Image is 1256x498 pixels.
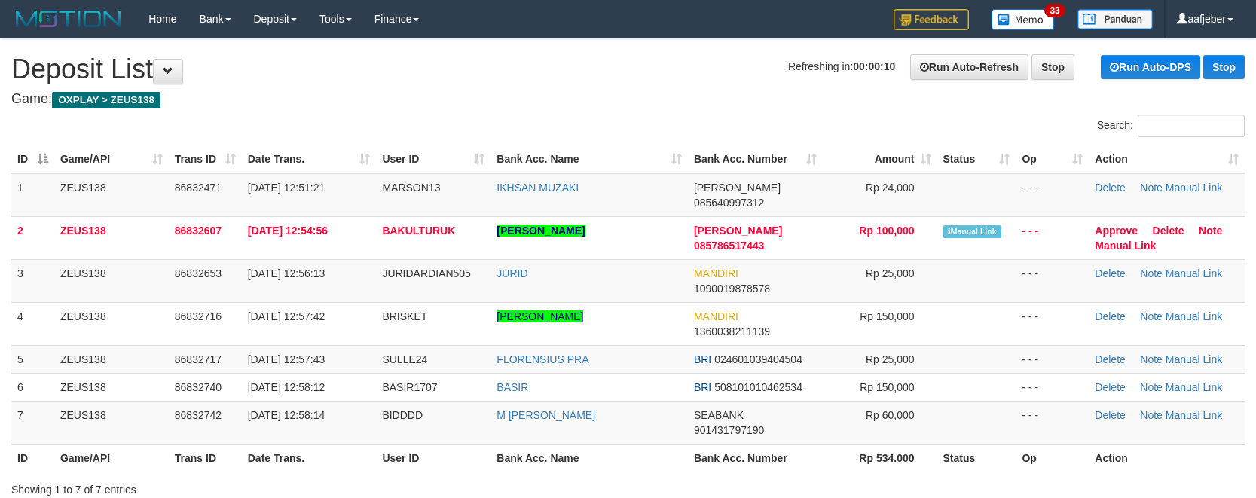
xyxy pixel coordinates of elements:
a: Delete [1095,267,1125,280]
span: 86832716 [175,310,222,322]
span: Rp 25,000 [866,353,915,365]
div: Showing 1 to 7 of 7 entries [11,476,512,497]
a: FLORENSIUS PRA [497,353,588,365]
td: 1 [11,173,54,217]
th: Trans ID: activate to sort column ascending [169,145,242,173]
th: Bank Acc. Name [490,444,688,472]
a: IKHSAN MUZAKI [497,182,579,194]
td: - - - [1016,173,1089,217]
span: JURIDARDIAN505 [382,267,470,280]
th: Action: activate to sort column ascending [1089,145,1245,173]
span: Copy 085640997312 to clipboard [694,197,764,209]
td: ZEUS138 [54,216,169,259]
th: Status [937,444,1016,472]
span: [DATE] 12:56:13 [248,267,325,280]
span: Rp 150,000 [860,381,914,393]
a: Delete [1095,353,1125,365]
th: ID: activate to sort column descending [11,145,54,173]
span: 86832740 [175,381,222,393]
span: OXPLAY > ZEUS138 [52,92,160,108]
td: ZEUS138 [54,259,169,302]
span: MARSON13 [382,182,440,194]
span: Rp 100,000 [859,225,914,237]
span: Copy 024601039404504 to clipboard [714,353,802,365]
a: [PERSON_NAME] [497,310,583,322]
strong: 00:00:10 [853,60,895,72]
td: - - - [1016,345,1089,373]
span: BASIR1707 [382,381,437,393]
span: SEABANK [694,409,744,421]
span: [DATE] 12:57:42 [248,310,325,322]
th: Date Trans.: activate to sort column ascending [242,145,377,173]
span: BAKULTURUK [382,225,455,237]
th: Amount: activate to sort column ascending [823,145,937,173]
span: BIDDDD [382,409,423,421]
span: Copy 085786517443 to clipboard [694,240,764,252]
a: Note [1140,267,1163,280]
span: Rp 24,000 [866,182,915,194]
td: 5 [11,345,54,373]
th: Bank Acc. Number [688,444,823,472]
td: ZEUS138 [54,401,169,444]
a: Note [1140,409,1163,421]
span: Refreshing in: [788,60,895,72]
th: Game/API [54,444,169,472]
span: [DATE] 12:54:56 [248,225,328,237]
th: Op: activate to sort column ascending [1016,145,1089,173]
th: Rp 534.000 [823,444,937,472]
th: Trans ID [169,444,242,472]
th: Game/API: activate to sort column ascending [54,145,169,173]
td: - - - [1016,302,1089,345]
span: 86832653 [175,267,222,280]
a: Delete [1095,310,1125,322]
th: Op [1016,444,1089,472]
span: Rp 60,000 [866,409,915,421]
span: Copy 1090019878578 to clipboard [694,283,770,295]
a: Stop [1203,55,1245,79]
img: Feedback.jpg [894,9,969,30]
span: [PERSON_NAME] [694,225,782,237]
span: BRI [694,353,711,365]
a: Manual Link [1166,182,1223,194]
a: Delete [1095,182,1125,194]
a: BASIR [497,381,528,393]
span: [DATE] 12:58:14 [248,409,325,421]
img: Button%20Memo.svg [992,9,1055,30]
a: Manual Link [1166,353,1223,365]
a: Stop [1031,54,1074,80]
td: - - - [1016,216,1089,259]
span: Copy 901431797190 to clipboard [694,424,764,436]
span: [PERSON_NAME] [694,182,781,194]
input: Search: [1138,115,1245,137]
span: Copy 1360038211139 to clipboard [694,325,770,338]
span: SULLE24 [382,353,427,365]
a: Run Auto-Refresh [910,54,1028,80]
td: ZEUS138 [54,173,169,217]
a: Manual Link [1095,240,1156,252]
span: Rp 25,000 [866,267,915,280]
h1: Deposit List [11,54,1245,84]
a: Run Auto-DPS [1101,55,1200,79]
span: [DATE] 12:57:43 [248,353,325,365]
td: ZEUS138 [54,373,169,401]
span: [DATE] 12:58:12 [248,381,325,393]
td: 3 [11,259,54,302]
a: Manual Link [1166,381,1223,393]
td: 2 [11,216,54,259]
th: Date Trans. [242,444,377,472]
td: 4 [11,302,54,345]
span: [DATE] 12:51:21 [248,182,325,194]
span: 86832607 [175,225,222,237]
span: 86832471 [175,182,222,194]
a: Note [1140,381,1163,393]
span: Rp 150,000 [860,310,914,322]
td: - - - [1016,401,1089,444]
th: Status: activate to sort column ascending [937,145,1016,173]
a: Delete [1153,225,1184,237]
span: Manually Linked [943,225,1001,238]
td: ZEUS138 [54,345,169,373]
th: Bank Acc. Number: activate to sort column ascending [688,145,823,173]
span: 86832717 [175,353,222,365]
td: 7 [11,401,54,444]
th: User ID: activate to sort column ascending [376,145,490,173]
